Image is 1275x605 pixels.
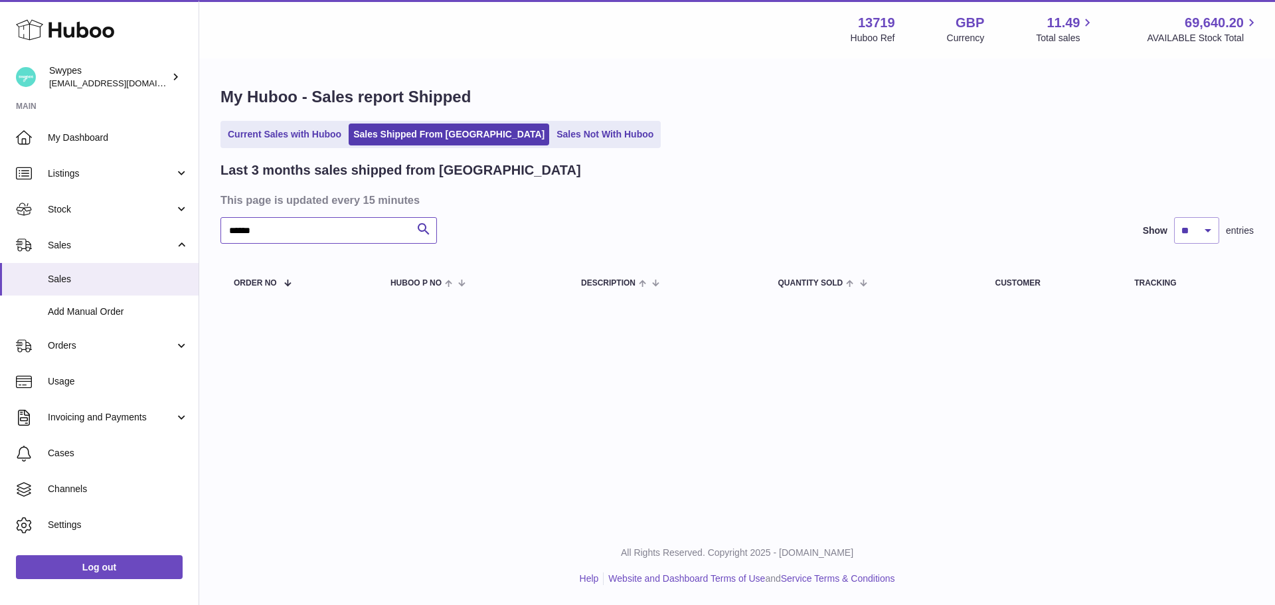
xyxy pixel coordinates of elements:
span: Quantity Sold [778,279,843,288]
a: Help [580,573,599,584]
div: Swypes [49,64,169,90]
div: Tracking [1134,279,1240,288]
span: Total sales [1036,32,1095,44]
h1: My Huboo - Sales report Shipped [220,86,1254,108]
span: Stock [48,203,175,216]
span: Channels [48,483,189,495]
span: entries [1226,224,1254,237]
a: Current Sales with Huboo [223,124,346,145]
li: and [604,572,894,585]
span: Orders [48,339,175,352]
h2: Last 3 months sales shipped from [GEOGRAPHIC_DATA] [220,161,581,179]
div: Customer [995,279,1108,288]
p: All Rights Reserved. Copyright 2025 - [DOMAIN_NAME] [210,547,1264,559]
div: Huboo Ref [851,32,895,44]
span: 69,640.20 [1185,14,1244,32]
img: internalAdmin-13719@internal.huboo.com [16,67,36,87]
label: Show [1143,224,1167,237]
span: Invoicing and Payments [48,411,175,424]
span: Description [581,279,636,288]
a: Log out [16,555,183,579]
span: 11.49 [1047,14,1080,32]
span: Settings [48,519,189,531]
span: [EMAIL_ADDRESS][DOMAIN_NAME] [49,78,195,88]
a: Website and Dashboard Terms of Use [608,573,765,584]
strong: GBP [956,14,984,32]
a: Sales Shipped From [GEOGRAPHIC_DATA] [349,124,549,145]
span: Add Manual Order [48,305,189,318]
span: My Dashboard [48,131,189,144]
span: Sales [48,239,175,252]
div: Currency [947,32,985,44]
span: Cases [48,447,189,460]
span: Huboo P no [390,279,442,288]
h3: This page is updated every 15 minutes [220,193,1250,207]
a: 11.49 Total sales [1036,14,1095,44]
span: Order No [234,279,277,288]
a: Sales Not With Huboo [552,124,658,145]
span: Sales [48,273,189,286]
a: Service Terms & Conditions [781,573,895,584]
a: 69,640.20 AVAILABLE Stock Total [1147,14,1259,44]
span: AVAILABLE Stock Total [1147,32,1259,44]
strong: 13719 [858,14,895,32]
span: Usage [48,375,189,388]
span: Listings [48,167,175,180]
